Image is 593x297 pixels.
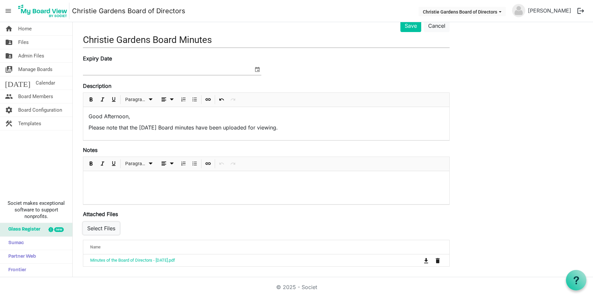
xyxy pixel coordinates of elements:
div: Insert Link [203,157,214,171]
span: menu [2,5,15,17]
label: Description [83,82,111,90]
label: Notes [83,146,97,154]
div: Numbered List [178,93,189,107]
span: Templates [18,117,41,130]
span: Paragraph [125,160,147,168]
div: new [54,227,64,232]
div: Underline [108,157,119,171]
span: Board Members [18,90,53,103]
div: Bold [86,93,97,107]
button: Bulleted List [190,95,199,104]
span: Glass Register [5,223,40,236]
div: Alignments [157,93,178,107]
label: Attached Files [83,210,118,218]
button: dropdownbutton [158,160,177,168]
button: Select Files [83,222,120,235]
span: Partner Web [5,250,36,263]
a: Cancel [424,19,450,32]
button: Bold [87,95,96,104]
span: Board Configuration [18,103,62,117]
button: Numbered List [179,95,188,104]
span: Calendar [36,76,55,90]
div: Formats [122,157,157,171]
span: construction [5,117,13,130]
a: © 2025 - Societ [276,284,317,290]
label: Expiry Date [83,55,112,62]
div: Italic [97,93,108,107]
span: [DATE] [5,76,30,90]
div: Alignments [157,157,178,171]
button: Christie Gardens Board of Directors dropdownbutton [419,7,506,16]
span: Files [18,36,29,49]
span: Sumac [5,237,24,250]
span: folder_shared [5,49,13,62]
div: Bulleted List [189,157,200,171]
button: Paragraph dropdownbutton [123,160,156,168]
span: Paragraph [125,95,147,104]
button: Bulleted List [190,160,199,168]
span: Manage Boards [18,63,53,76]
div: Italic [97,157,108,171]
button: dropdownbutton [158,95,177,104]
button: Underline [109,95,118,104]
span: Admin Files [18,49,44,62]
img: My Board View Logo [16,3,69,19]
button: logout [574,4,588,18]
button: Paragraph dropdownbutton [123,95,156,104]
a: Minutes of the Board of Directors - [DATE].pdf [90,258,175,263]
span: folder_shared [5,36,13,49]
button: Bold [87,160,96,168]
div: Formats [122,93,157,107]
td: Minutes of the Board of Directors - August 5, 2025.pdf is template cell column header Name [83,254,408,266]
button: Remove [433,256,442,265]
button: Undo [217,95,226,104]
span: home [5,22,13,35]
div: Undo [216,93,227,107]
span: switch_account [5,63,13,76]
span: Societ makes exceptional software to support nonprofits. [3,200,69,220]
span: settings [5,103,13,117]
span: Home [18,22,32,35]
p: Please note that the [DATE] Board minutes have been uploaded for viewing. [89,124,444,131]
a: My Board View Logo [16,3,72,19]
button: Underline [109,160,118,168]
a: Christie Gardens Board of Directors [72,4,185,18]
div: Numbered List [178,157,189,171]
img: no-profile-picture.svg [512,4,525,17]
button: Italic [98,95,107,104]
div: Bulleted List [189,93,200,107]
span: Name [90,245,100,249]
div: Insert Link [203,93,214,107]
button: Insert Link [204,160,213,168]
button: Numbered List [179,160,188,168]
div: Bold [86,157,97,171]
input: Title [83,32,450,48]
p: Good Afternoon, [89,112,444,120]
button: Save [400,19,421,32]
span: Frontier [5,264,26,277]
span: select [253,65,261,74]
span: people [5,90,13,103]
button: Italic [98,160,107,168]
a: [PERSON_NAME] [525,4,574,17]
div: Underline [108,93,119,107]
button: Insert Link [204,95,213,104]
td: is Command column column header [408,254,449,266]
button: Download [422,256,431,265]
